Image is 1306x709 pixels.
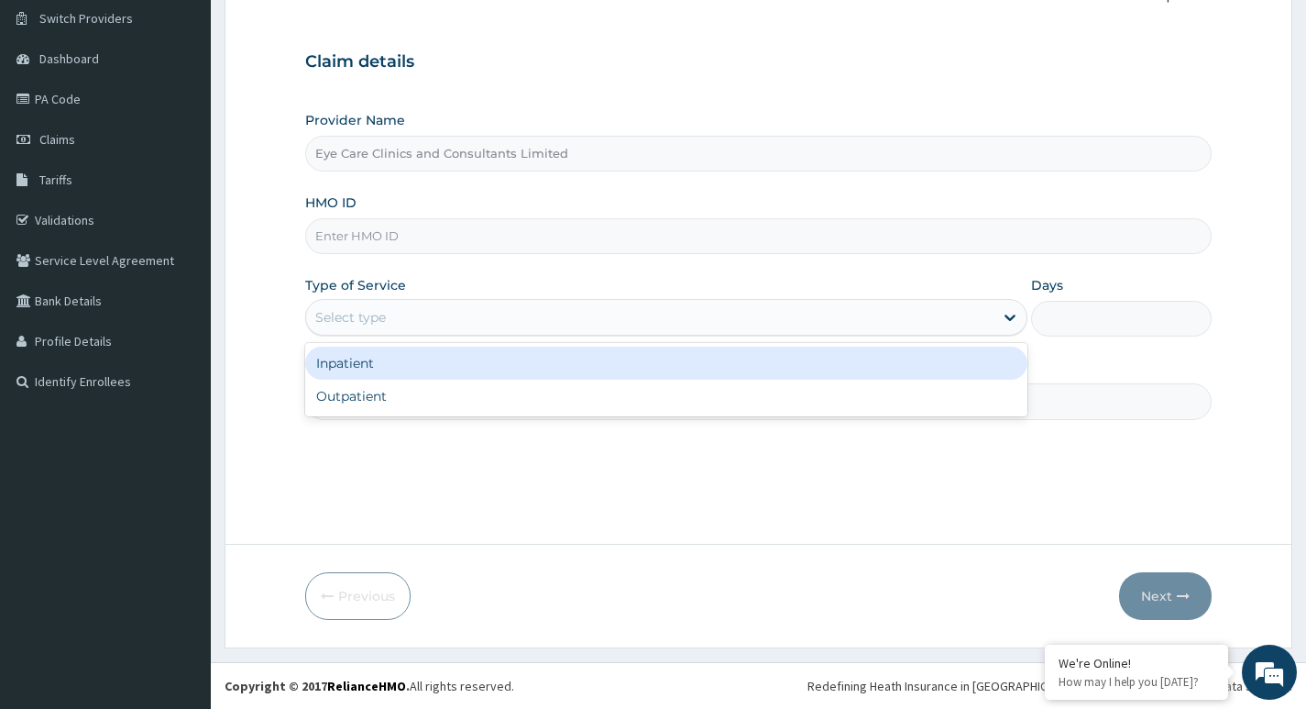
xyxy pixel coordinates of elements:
[1031,276,1063,294] label: Days
[305,52,1212,72] h3: Claim details
[305,347,1027,380] div: Inpatient
[327,678,406,694] a: RelianceHMO
[106,231,253,416] span: We're online!
[225,678,410,694] strong: Copyright © 2017 .
[1119,572,1212,620] button: Next
[39,172,72,188] span: Tariffs
[34,92,74,138] img: d_794563401_company_1708531726252_794563401
[211,662,1306,709] footer: All rights reserved.
[1059,674,1214,690] p: How may I help you today?
[305,218,1212,254] input: Enter HMO ID
[39,10,133,27] span: Switch Providers
[301,9,345,53] div: Minimize live chat window
[315,308,386,327] div: Select type
[305,111,405,129] label: Provider Name
[9,501,349,565] textarea: Type your message and hit 'Enter'
[95,103,308,127] div: Chat with us now
[39,50,99,67] span: Dashboard
[305,572,411,620] button: Previous
[305,380,1027,413] div: Outpatient
[305,276,406,294] label: Type of Service
[305,194,357,212] label: HMO ID
[807,677,1292,695] div: Redefining Heath Insurance in [GEOGRAPHIC_DATA] using Telemedicine and Data Science!
[1059,655,1214,671] div: We're Online!
[39,131,75,148] span: Claims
